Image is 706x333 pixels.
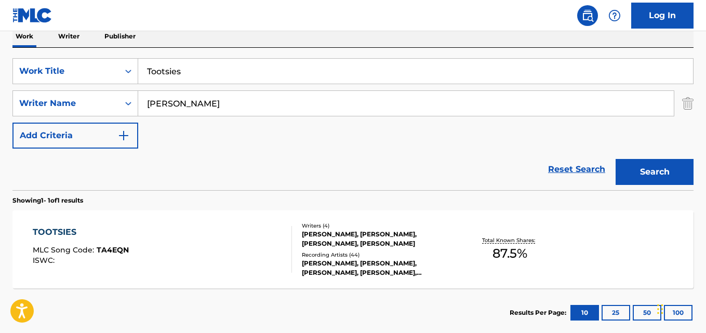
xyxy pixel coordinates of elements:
[12,196,83,205] p: Showing 1 - 1 of 1 results
[657,294,663,325] div: Drag
[602,305,630,321] button: 25
[19,97,113,110] div: Writer Name
[55,25,83,47] p: Writer
[33,226,129,238] div: TOOTSIES
[302,259,454,277] div: [PERSON_NAME], [PERSON_NAME], [PERSON_NAME], [PERSON_NAME], [PERSON_NAME]
[101,25,139,47] p: Publisher
[608,9,621,22] img: help
[302,230,454,248] div: [PERSON_NAME], [PERSON_NAME], [PERSON_NAME], [PERSON_NAME]
[12,210,694,288] a: TOOTSIESMLC Song Code:TA4EQNISWC:Writers (4)[PERSON_NAME], [PERSON_NAME], [PERSON_NAME], [PERSON_...
[570,305,599,321] button: 10
[117,129,130,142] img: 9d2ae6d4665cec9f34b9.svg
[33,256,57,265] span: ISWC :
[12,123,138,149] button: Add Criteria
[654,283,706,333] iframe: Chat Widget
[492,244,527,263] span: 87.5 %
[633,305,661,321] button: 50
[12,8,52,23] img: MLC Logo
[577,5,598,26] a: Public Search
[12,25,36,47] p: Work
[12,58,694,190] form: Search Form
[482,236,538,244] p: Total Known Shares:
[302,251,454,259] div: Recording Artists ( 44 )
[510,308,569,317] p: Results Per Page:
[543,158,610,181] a: Reset Search
[631,3,694,29] a: Log In
[581,9,594,22] img: search
[302,222,454,230] div: Writers ( 4 )
[19,65,113,77] div: Work Title
[33,245,97,255] span: MLC Song Code :
[97,245,129,255] span: TA4EQN
[616,159,694,185] button: Search
[682,90,694,116] img: Delete Criterion
[604,5,625,26] div: Help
